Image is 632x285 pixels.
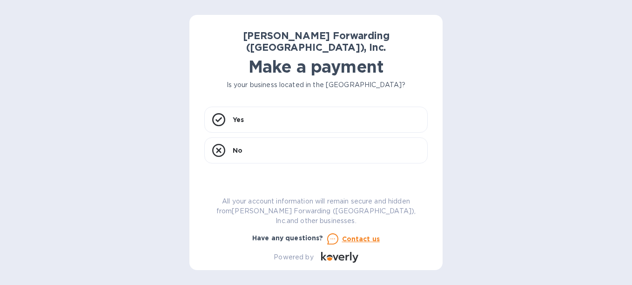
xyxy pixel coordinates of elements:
p: No [233,146,242,155]
h1: Make a payment [204,57,428,76]
p: Yes [233,115,244,124]
p: All your account information will remain secure and hidden from [PERSON_NAME] Forwarding ([GEOGRA... [204,197,428,226]
p: Powered by [274,252,313,262]
b: Have any questions? [252,234,323,242]
b: [PERSON_NAME] Forwarding ([GEOGRAPHIC_DATA]), Inc. [243,30,390,53]
u: Contact us [342,235,380,243]
p: Is your business located in the [GEOGRAPHIC_DATA]? [204,80,428,90]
